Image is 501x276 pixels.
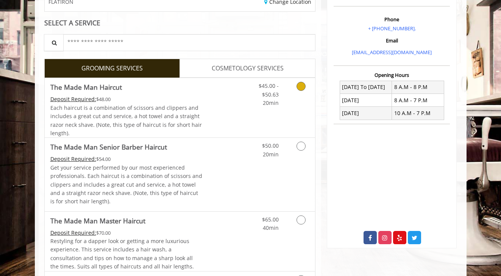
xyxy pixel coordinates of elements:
[50,229,96,236] span: This service needs some Advance to be paid before we block your appointment
[50,142,167,152] b: The Made Man Senior Barber Haircut
[50,229,203,237] div: $70.00
[334,72,450,78] h3: Opening Hours
[340,81,392,94] td: [DATE] To [DATE]
[259,82,279,98] span: $45.00 - $50.63
[336,38,448,43] h3: Email
[50,215,145,226] b: The Made Man Master Haircut
[392,94,444,107] td: 8 A.M - 7 P.M
[50,104,202,137] span: Each haircut is a combination of scissors and clippers and includes a great cut and service, a ho...
[50,237,194,270] span: Restyling for a dapper look or getting a more luxurious experience. This service includes a hair ...
[44,19,316,27] div: SELECT A SERVICE
[340,107,392,120] td: [DATE]
[212,64,284,73] span: COSMETOLOGY SERVICES
[336,17,448,22] h3: Phone
[340,94,392,107] td: [DATE]
[50,95,203,103] div: $48.00
[352,49,432,56] a: [EMAIL_ADDRESS][DOMAIN_NAME]
[50,155,96,162] span: This service needs some Advance to be paid before we block your appointment
[50,155,203,163] div: $54.00
[50,164,203,206] p: Get your service performed by our most experienced professionals. Each haircut is a combination o...
[50,82,122,92] b: The Made Man Haircut
[44,34,64,51] button: Service Search
[263,99,279,106] span: 20min
[50,95,96,103] span: This service needs some Advance to be paid before we block your appointment
[262,142,279,149] span: $50.00
[263,151,279,158] span: 20min
[368,25,416,32] a: + [PHONE_NUMBER].
[262,216,279,223] span: $65.00
[392,81,444,94] td: 8 A.M - 8 P.M
[263,224,279,231] span: 40min
[81,64,143,73] span: GROOMING SERVICES
[392,107,444,120] td: 10 A.M - 7 P.M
